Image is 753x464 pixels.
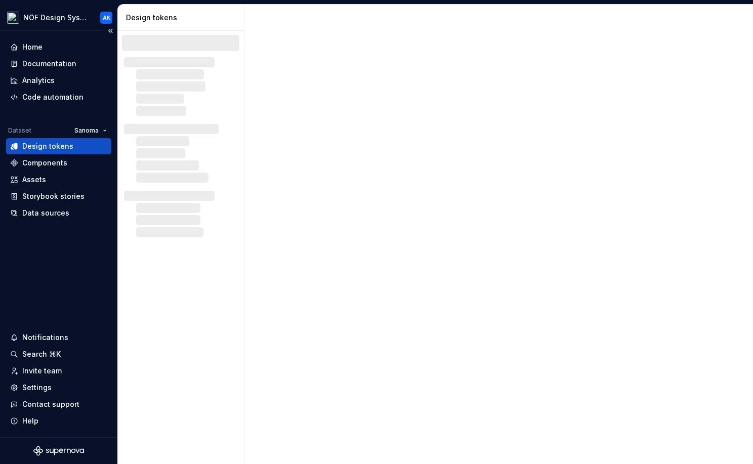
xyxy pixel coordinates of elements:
button: Sanoma [70,123,111,138]
a: Code automation [6,89,111,105]
div: Notifications [22,332,68,343]
div: Analytics [22,75,55,86]
a: Data sources [6,205,111,221]
button: Contact support [6,396,111,412]
div: Invite team [22,366,62,376]
a: Documentation [6,56,111,72]
div: Help [22,416,38,426]
a: Analytics [6,72,111,89]
div: Settings [22,383,52,393]
a: Invite team [6,363,111,379]
div: Design tokens [126,13,240,23]
div: Design tokens [22,141,73,151]
div: Documentation [22,59,76,69]
button: Collapse sidebar [103,24,117,38]
a: Home [6,39,111,55]
button: Help [6,413,111,429]
div: Assets [22,175,46,185]
div: Data sources [22,208,69,218]
img: 65b32fb5-5655-43a8-a471-d2795750ffbf.png [7,12,19,24]
div: Home [22,42,43,52]
svg: Supernova Logo [33,446,84,456]
span: Sanoma [74,126,99,135]
a: Design tokens [6,138,111,154]
button: NÖF Design SystemAK [2,7,115,28]
div: Contact support [22,399,79,409]
div: Components [22,158,67,168]
a: Assets [6,172,111,188]
a: Components [6,155,111,171]
button: Notifications [6,329,111,346]
a: Storybook stories [6,188,111,204]
a: Settings [6,379,111,396]
div: Code automation [22,92,83,102]
div: Search ⌘K [22,349,61,359]
button: Search ⌘K [6,346,111,362]
div: Dataset [8,126,31,135]
div: Storybook stories [22,191,85,201]
div: NÖF Design System [23,13,88,23]
div: AK [103,14,110,22]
